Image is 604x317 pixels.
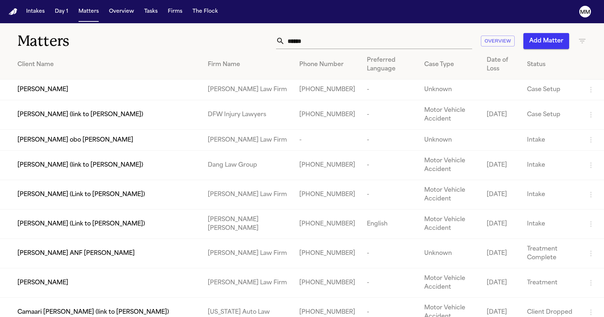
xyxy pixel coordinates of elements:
td: [PHONE_NUMBER] [293,239,361,268]
span: [PERSON_NAME] (link to [PERSON_NAME]) [17,161,143,170]
button: The Flock [190,5,221,18]
td: [PHONE_NUMBER] [293,150,361,180]
td: Intake [521,209,581,239]
td: [PHONE_NUMBER] [293,180,361,209]
td: [PHONE_NUMBER] [293,209,361,239]
span: [PERSON_NAME] (Link to [PERSON_NAME]) [17,190,145,199]
td: - [361,239,418,268]
td: [PERSON_NAME] Law Firm [202,130,294,150]
td: Unknown [418,130,481,150]
td: - [361,80,418,100]
td: Intake [521,130,581,150]
div: Firm Name [208,60,288,69]
h1: Matters [17,32,179,50]
button: Tasks [141,5,161,18]
button: Overview [106,5,137,18]
td: [PERSON_NAME] Law Firm [202,80,294,100]
td: English [361,209,418,239]
td: - [361,180,418,209]
td: - [361,130,418,150]
div: Status [527,60,575,69]
td: [DATE] [481,209,521,239]
td: [PERSON_NAME] Law Firm [202,268,294,297]
td: Treatment Complete [521,239,581,268]
td: [PERSON_NAME] Law Firm [202,180,294,209]
td: - [293,130,361,150]
td: Unknown [418,239,481,268]
td: [PHONE_NUMBER] [293,268,361,297]
button: Firms [165,5,185,18]
td: [DATE] [481,180,521,209]
td: - [361,268,418,297]
td: - [361,150,418,180]
td: Treatment [521,268,581,297]
span: [PERSON_NAME] [17,85,68,94]
td: Motor Vehicle Accident [418,209,481,239]
div: Client Name [17,60,196,69]
td: [DATE] [481,239,521,268]
div: Case Type [424,60,475,69]
td: Dang Law Group [202,150,294,180]
td: Case Setup [521,80,581,100]
span: [PERSON_NAME] (Link to [PERSON_NAME]) [17,220,145,228]
img: Finch Logo [9,8,17,15]
a: Home [9,8,17,15]
span: Camaari [PERSON_NAME] (link to [PERSON_NAME]) [17,308,169,317]
button: Add Matter [523,33,569,49]
td: Motor Vehicle Accident [418,268,481,297]
td: [PERSON_NAME] [PERSON_NAME] [202,209,294,239]
td: [PHONE_NUMBER] [293,80,361,100]
td: Motor Vehicle Accident [418,180,481,209]
td: Intake [521,180,581,209]
td: [DATE] [481,150,521,180]
td: [PHONE_NUMBER] [293,100,361,130]
button: Overview [481,36,515,47]
td: [DATE] [481,100,521,130]
div: Preferred Language [367,56,412,73]
td: Unknown [418,80,481,100]
td: [DATE] [481,268,521,297]
button: Day 1 [52,5,71,18]
td: Motor Vehicle Accident [418,100,481,130]
span: [PERSON_NAME] (link to [PERSON_NAME]) [17,110,143,119]
div: Date of Loss [487,56,515,73]
td: Case Setup [521,100,581,130]
td: Motor Vehicle Accident [418,150,481,180]
div: Phone Number [299,60,355,69]
span: [PERSON_NAME] [17,279,68,287]
button: Intakes [23,5,48,18]
button: Matters [76,5,102,18]
span: [PERSON_NAME] ANF [PERSON_NAME] [17,249,135,258]
td: [PERSON_NAME] Law Firm [202,239,294,268]
td: DFW Injury Lawyers [202,100,294,130]
td: Intake [521,150,581,180]
span: [PERSON_NAME] obo [PERSON_NAME] [17,136,133,145]
td: - [361,100,418,130]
